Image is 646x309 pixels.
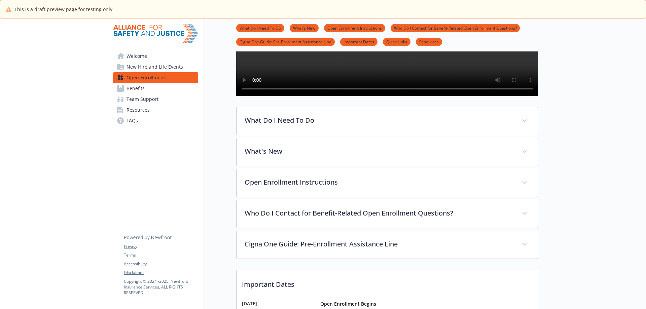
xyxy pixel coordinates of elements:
[127,62,183,72] span: New Hire and Life Events
[237,107,538,135] div: What Do I Need To Do
[124,261,198,267] a: Accessibility
[324,25,385,31] a: Open Enrollment Instructions
[416,38,442,45] a: Resources
[124,270,198,276] a: Disclaimer
[245,208,514,218] p: Who Do I Contact for Benefit-Related Open Enrollment Questions?
[340,38,378,45] a: Important Dates
[124,252,198,258] a: Terms
[127,94,158,105] span: Team Support
[237,138,538,166] div: What's New
[113,115,198,126] a: FAQs
[124,278,198,296] p: Copyright © 2024 - 2025 , Newfront Insurance Services, ALL RIGHTS RESERVED
[237,231,538,259] div: Cigna One Guide: Pre-Enrollment Assistance Line
[237,200,538,228] div: Who Do I Contact for Benefit-Related Open Enrollment Questions?
[290,25,319,31] a: What's New
[320,301,376,307] strong: Open Enrollment Begins
[236,25,284,31] a: What Do I Need To Do
[127,83,145,94] span: Benefits
[236,38,335,45] a: Cigna One Guide: Pre-Enrollment Assistance Line
[124,243,198,249] a: Privacy
[237,270,538,295] p: Important Dates
[113,51,198,62] a: Welcome
[113,83,198,94] a: Benefits
[127,51,147,62] span: Welcome
[113,94,198,105] a: Team Support
[242,300,309,307] p: [DATE]
[245,115,514,125] p: What Do I Need To Do
[245,177,514,187] p: Open Enrollment Instructions
[127,105,150,115] span: Resources
[14,6,112,13] span: This is a draft preview page for testing only
[127,115,138,126] span: FAQs
[113,72,198,83] a: Open Enrollment
[113,62,198,72] a: New Hire and Life Events
[383,38,410,45] a: Quick Links
[127,72,165,83] span: Open Enrollment
[113,105,198,115] a: Resources
[237,169,538,197] div: Open Enrollment Instructions
[245,146,514,156] p: What's New
[391,25,520,31] a: Who Do I Contact for Benefit-Related Open Enrollment Questions?
[245,239,514,249] p: Cigna One Guide: Pre-Enrollment Assistance Line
